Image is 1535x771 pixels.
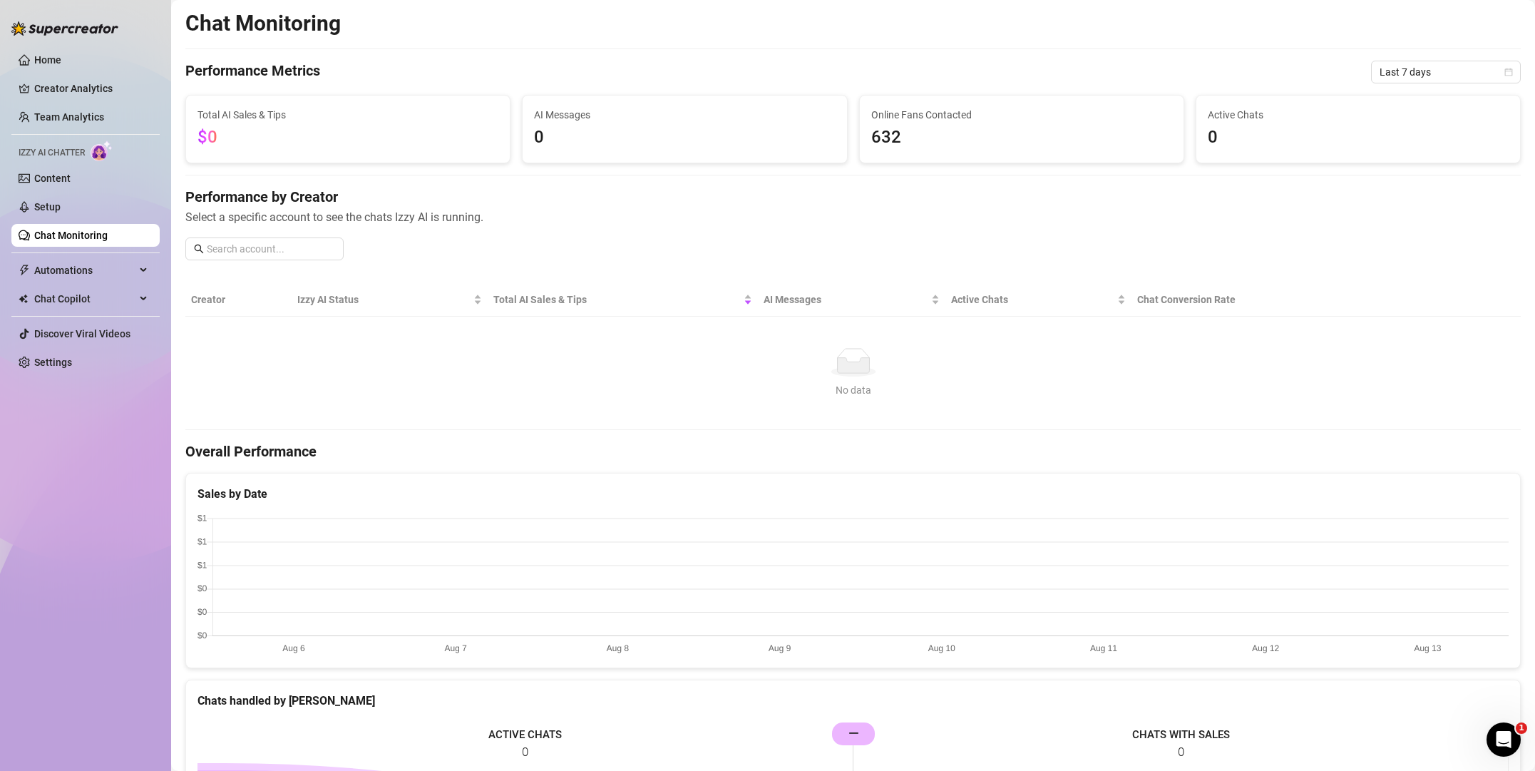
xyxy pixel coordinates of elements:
a: Settings [34,357,72,368]
span: thunderbolt [19,265,30,276]
img: Chat Copilot [19,294,28,304]
div: Sales by Date [197,485,1509,503]
a: Discover Viral Videos [34,328,130,339]
span: Active Chats [951,292,1114,307]
span: Chat Copilot [34,287,135,310]
a: Setup [34,201,61,213]
img: AI Chatter [91,141,113,161]
span: 0 [534,124,835,151]
span: Last 7 days [1380,61,1512,83]
span: Total AI Sales & Tips [197,107,498,123]
span: Automations [34,259,135,282]
th: Total AI Sales & Tips [488,283,759,317]
span: calendar [1504,68,1513,76]
span: AI Messages [764,292,928,307]
iframe: Intercom live chat [1487,723,1521,757]
input: Search account... [207,241,335,257]
span: Select a specific account to see the chats Izzy AI is running. [185,208,1521,226]
span: Active Chats [1208,107,1509,123]
span: search [194,244,204,254]
th: Chat Conversion Rate [1131,283,1387,317]
a: Team Analytics [34,111,104,123]
th: AI Messages [758,283,945,317]
a: Content [34,173,71,184]
a: Chat Monitoring [34,230,108,241]
img: logo-BBDzfeDw.svg [11,21,118,36]
span: 0 [1208,124,1509,151]
span: 632 [871,124,1172,151]
a: Home [34,54,61,66]
div: No data [197,382,1509,398]
span: AI Messages [534,107,835,123]
a: Creator Analytics [34,77,148,100]
th: Creator [185,283,292,317]
span: Izzy AI Chatter [19,146,85,160]
h4: Performance by Creator [185,187,1521,207]
span: Izzy AI Status [297,292,471,307]
span: Online Fans Contacted [871,107,1172,123]
span: 1 [1516,723,1527,734]
span: Total AI Sales & Tips [493,292,741,307]
div: Chats handled by [PERSON_NAME] [197,692,1509,710]
h4: Performance Metrics [185,61,320,83]
span: $0 [197,127,217,147]
th: Izzy AI Status [292,283,488,317]
h2: Chat Monitoring [185,10,341,37]
th: Active Chats [945,283,1131,317]
h4: Overall Performance [185,441,1521,461]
